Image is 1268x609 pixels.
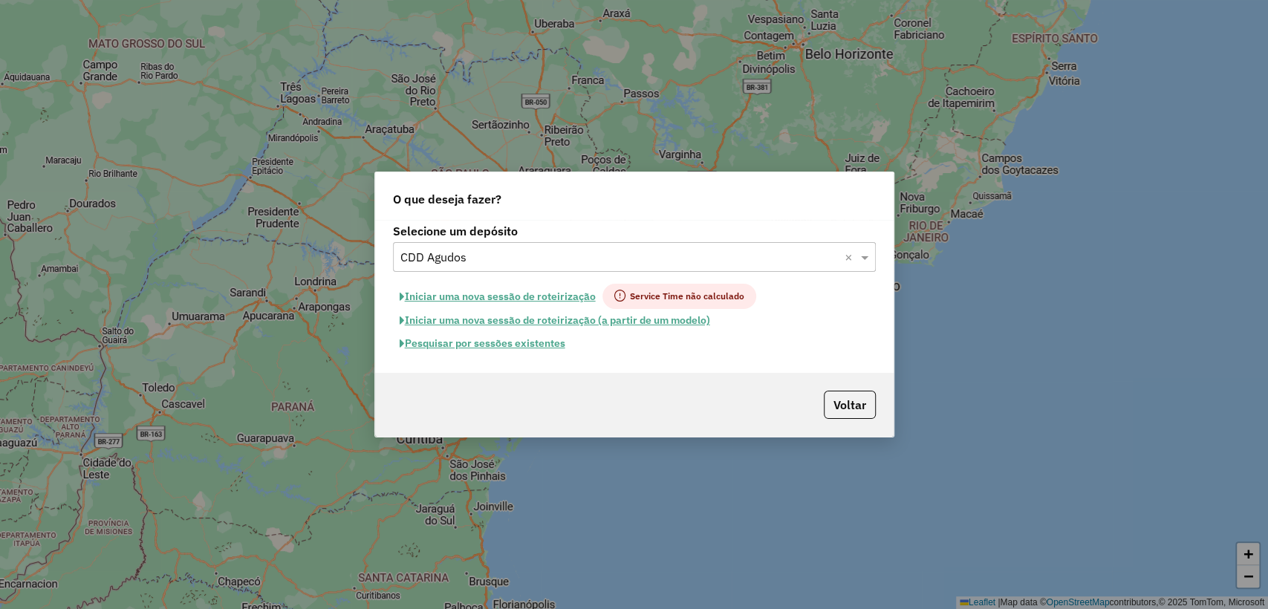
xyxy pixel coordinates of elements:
[393,222,876,240] label: Selecione um depósito
[393,309,717,332] button: Iniciar uma nova sessão de roteirização (a partir de um modelo)
[824,391,876,419] button: Voltar
[393,284,602,309] button: Iniciar uma nova sessão de roteirização
[602,284,756,309] span: Service Time não calculado
[393,190,501,208] span: O que deseja fazer?
[845,248,857,266] span: Clear all
[393,332,572,355] button: Pesquisar por sessões existentes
